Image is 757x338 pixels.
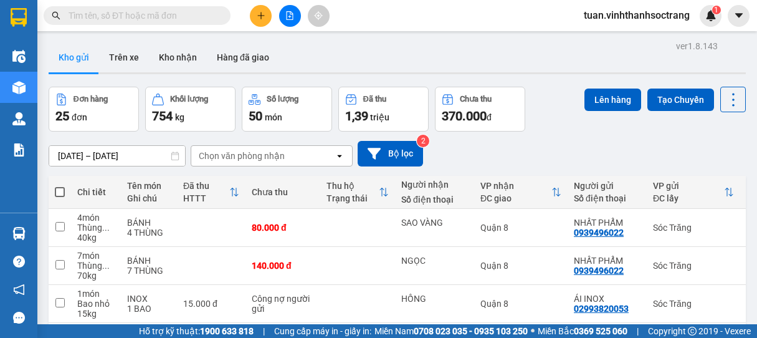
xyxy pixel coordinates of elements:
[653,181,724,191] div: VP gửi
[177,176,245,209] th: Toggle SortBy
[77,251,115,261] div: 7 món
[250,5,272,27] button: plus
[72,112,87,122] span: đơn
[152,109,173,123] span: 754
[12,81,26,94] img: warehouse-icon
[265,112,282,122] span: món
[12,143,26,157] img: solution-icon
[207,42,279,72] button: Hàng đã giao
[584,89,641,111] button: Lên hàng
[77,233,115,243] div: 40 kg
[574,228,624,238] div: 0939496022
[183,193,229,203] div: HTTT
[99,42,149,72] button: Trên xe
[183,181,229,191] div: Đã thu
[647,176,740,209] th: Toggle SortBy
[712,6,721,14] sup: 1
[688,327,697,336] span: copyright
[414,326,528,336] strong: 0708 023 035 - 0935 103 250
[480,193,551,203] div: ĐC giao
[460,95,492,104] div: Chưa thu
[363,95,386,104] div: Đã thu
[11,8,27,27] img: logo-vxr
[480,181,551,191] div: VP nhận
[338,87,429,132] button: Đã thu1,39 triệu
[52,11,60,20] span: search
[574,266,624,276] div: 0939496022
[49,42,99,72] button: Kho gửi
[175,112,184,122] span: kg
[127,193,171,203] div: Ghi chú
[538,324,627,338] span: Miền Bắc
[653,299,734,309] div: Sóc Trăng
[370,112,389,122] span: triệu
[401,256,468,266] div: NGỌC
[574,7,700,23] span: tuan.vinhthanhsoctrang
[653,193,724,203] div: ĐC lấy
[77,309,115,319] div: 15 kg
[653,261,734,271] div: Sóc Trăng
[127,228,171,238] div: 4 THÙNG
[127,294,171,304] div: INOX
[417,135,429,147] sup: 2
[77,223,115,233] div: Thùng lớn
[12,112,26,125] img: warehouse-icon
[252,187,314,197] div: Chưa thu
[77,289,115,299] div: 1 món
[127,218,171,228] div: BÁNH
[574,326,627,336] strong: 0369 525 060
[242,87,332,132] button: Số lượng50món
[49,87,139,132] button: Đơn hàng25đơn
[574,256,640,266] div: NHẤT PHẨM
[487,112,492,122] span: đ
[401,294,468,304] div: HỒNG
[358,141,423,167] button: Bộ lọc
[127,266,171,276] div: 7 THÙNG
[13,312,25,324] span: message
[728,5,750,27] button: caret-down
[401,195,468,205] div: Số điện thoại
[252,261,314,271] div: 140.000 đ
[77,213,115,223] div: 4 món
[705,10,717,21] img: icon-new-feature
[401,218,468,228] div: SAO VÀNG
[12,227,26,240] img: warehouse-icon
[531,329,535,334] span: ⚪️
[320,176,395,209] th: Toggle SortBy
[263,324,265,338] span: |
[77,299,115,309] div: Bao nhỏ
[637,324,639,338] span: |
[252,223,314,233] div: 80.000 đ
[326,181,379,191] div: Thu hộ
[733,10,745,21] span: caret-down
[69,9,216,22] input: Tìm tên, số ĐT hoặc mã đơn
[326,193,379,203] div: Trạng thái
[574,218,640,228] div: NHẤT PHẨM
[102,223,110,233] span: ...
[442,109,487,123] span: 370.000
[139,324,254,338] span: Hỗ trợ kỹ thuật:
[267,95,298,104] div: Số lượng
[435,87,525,132] button: Chưa thu370.000đ
[49,146,185,166] input: Select a date range.
[127,181,171,191] div: Tên món
[401,180,468,190] div: Người nhận
[249,109,262,123] span: 50
[574,294,640,304] div: ÁI INOX
[480,299,561,309] div: Quận 8
[102,261,110,271] span: ...
[170,95,208,104] div: Khối lượng
[345,109,368,123] span: 1,39
[77,187,115,197] div: Chi tiết
[149,42,207,72] button: Kho nhận
[77,271,115,281] div: 70 kg
[200,326,254,336] strong: 1900 633 818
[574,304,629,314] div: 02993820053
[77,261,115,271] div: Thùng lớn
[676,39,718,53] div: ver 1.8.143
[480,223,561,233] div: Quận 8
[274,324,371,338] span: Cung cấp máy in - giấy in:
[199,150,285,162] div: Chọn văn phòng nhận
[574,193,640,203] div: Số điện thoại
[127,304,171,314] div: 1 BAO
